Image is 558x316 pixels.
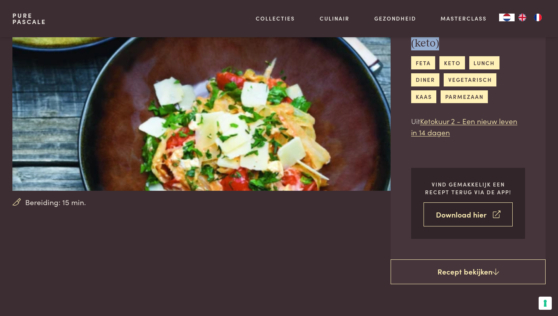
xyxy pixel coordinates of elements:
[25,197,86,208] span: Bereiding: 15 min.
[374,14,416,22] a: Gezondheid
[444,73,496,86] a: vegetarisch
[411,73,439,86] a: diner
[411,90,436,103] a: kaas
[499,14,515,21] div: Language
[411,56,435,69] a: feta
[12,12,46,25] a: PurePascale
[424,202,513,227] a: Download hier
[499,14,515,21] a: NL
[530,14,546,21] a: FR
[515,14,530,21] a: EN
[439,56,465,69] a: keto
[424,180,513,196] p: Vind gemakkelijk een recept terug via de app!
[411,116,525,138] p: Uit
[499,14,546,21] aside: Language selected: Nederlands
[391,259,546,284] a: Recept bekijken
[539,297,552,310] button: Uw voorkeuren voor toestemming voor trackingtechnologieën
[441,14,487,22] a: Masterclass
[256,14,295,22] a: Collecties
[411,116,517,137] a: Ketokuur 2 - Een nieuw leven in 14 dagen
[515,14,546,21] ul: Language list
[469,56,499,69] a: lunch
[441,90,488,103] a: parmezaan
[320,14,350,22] a: Culinair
